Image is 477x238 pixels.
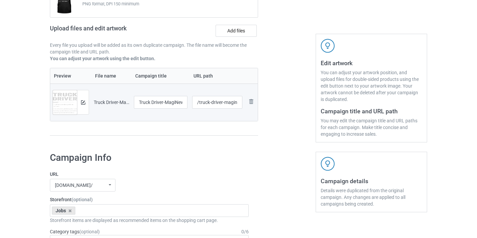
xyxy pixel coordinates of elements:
[50,171,249,177] label: URL
[321,59,422,67] h3: Edit artwork
[321,177,422,185] h3: Campaign details
[190,68,245,84] th: URL path
[50,25,175,37] h2: Upload files and edit artwork
[91,68,132,84] th: File name
[53,90,77,119] img: original.png
[50,196,249,203] label: Storefront
[50,217,249,224] div: Storefront items are displayed as recommended items on the shopping cart page.
[50,56,155,61] b: You can adjust your artwork using the edit button.
[81,100,85,105] img: svg+xml;base64,PD94bWwgdmVyc2lvbj0iMS4wIiBlbmNvZGluZz0iVVRGLTgiPz4KPHN2ZyB3aWR0aD0iMTRweCIgaGVpZ2...
[132,68,190,84] th: Campaign title
[72,197,93,202] span: (optional)
[321,187,422,207] div: Details were duplicated from the original campaign. Any changes are applied to all campaigns bein...
[321,157,335,171] img: svg+xml;base64,PD94bWwgdmVyc2lvbj0iMS4wIiBlbmNvZGluZz0iVVRGLTgiPz4KPHN2ZyB3aWR0aD0iNDJweCIgaGVpZ2...
[50,152,249,164] h1: Campaign Info
[321,107,422,115] h3: Campaign title and URL path
[50,68,91,84] th: Preview
[216,25,257,37] label: Add files
[241,228,249,235] div: 0 / 6
[247,98,255,106] img: svg+xml;base64,PD94bWwgdmVyc2lvbj0iMS4wIiBlbmNvZGluZz0iVVRGLTgiPz4KPHN2ZyB3aWR0aD0iMjhweCIgaGVpZ2...
[82,1,217,7] span: PNG format, DPI 150 minimum
[55,183,93,188] div: [DOMAIN_NAME]/
[321,117,422,137] div: You may edit the campaign title and URL paths for each campaign. Make title concise and engaging ...
[321,69,422,103] div: You can adjust your artwork position, and upload files for double-sided products using the edit b...
[52,207,75,215] div: Jobs
[50,228,100,235] label: Category tags
[50,42,258,55] p: Every file you upload will be added as its own duplicate campaign. The file name will become the ...
[79,229,100,234] span: (optional)
[94,99,129,106] div: Truck Driver-MagiNew.png
[321,39,335,53] img: svg+xml;base64,PD94bWwgdmVyc2lvbj0iMS4wIiBlbmNvZGluZz0iVVRGLTgiPz4KPHN2ZyB3aWR0aD0iNDJweCIgaGVpZ2...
